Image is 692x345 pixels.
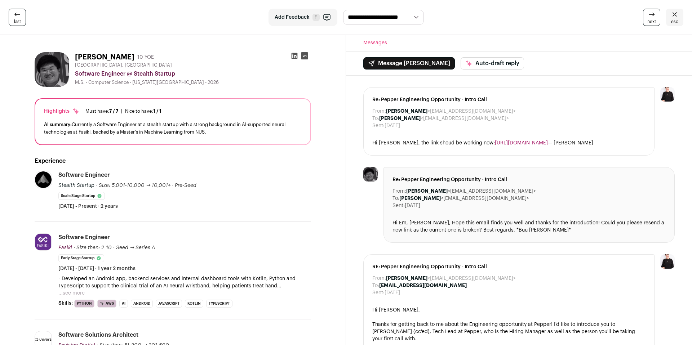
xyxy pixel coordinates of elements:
li: Early Stage Startup [58,254,104,262]
div: Hi [PERSON_NAME], [372,306,646,314]
button: Messages [363,35,387,51]
li: JavaScript [156,300,182,308]
div: Software Engineer @ Stealth Startup [75,70,311,78]
li: Kotlin [185,300,203,308]
dd: [DATE] [405,202,420,209]
button: ...see more [58,290,85,297]
div: Nice to have: [125,108,161,114]
img: 9240684-medium_jpg [660,87,675,102]
img: 8bcf0c8fc2607d36b67d003e2de0604bd0f26687b3558eb02232d439adb91e05.png [35,338,52,341]
button: Message [PERSON_NAME] [363,57,455,70]
button: Add Feedback F [269,9,337,26]
div: Software Solutions Architect [58,331,138,339]
li: Android [131,300,153,308]
b: [PERSON_NAME] [386,109,427,114]
img: 2ec90a469978093037ba8e2cdb2ec0cc38c90f60a40d442937e727ab7e17b8cd.jpg [363,167,378,182]
dt: From: [372,275,386,282]
img: 2ec90a469978093037ba8e2cdb2ec0cc38c90f60a40d442937e727ab7e17b8cd.jpg [35,52,69,87]
ul: | [85,108,161,114]
dt: Sent: [392,202,405,209]
div: Software Engineer [58,171,110,179]
dd: <[EMAIL_ADDRESS][DOMAIN_NAME]> [399,195,529,202]
h2: Experience [35,157,311,165]
dt: To: [372,115,379,122]
span: [GEOGRAPHIC_DATA], [GEOGRAPHIC_DATA] [75,62,172,68]
a: next [643,9,660,26]
b: [PERSON_NAME] [379,116,421,121]
img: bb758407b04ea4d595f0a4dcd2c89332d467c7faa0f713074a0ea9543027a628.jpg [35,171,52,188]
li: Python [74,300,94,308]
b: [PERSON_NAME] [406,189,448,194]
h1: [PERSON_NAME] [75,52,134,62]
span: · [113,244,115,251]
div: M.S. - Computer Science - [US_STATE][GEOGRAPHIC_DATA] - 2026 [75,80,311,85]
dt: From: [392,188,406,195]
div: Hi Em, [PERSON_NAME], Hope this email finds you well and thanks for the introduction! Could you p... [392,219,666,234]
a: esc [666,9,683,26]
span: Add Feedback [275,14,310,21]
span: F [312,14,320,21]
div: Currently a Software Engineer at a stealth startup with a strong background in AI-supported neura... [44,121,302,136]
img: e16c694c8a8371d9b9bdcdc22da58ffbaf1bf1b062ed2cfe8d5396fe5df3cdf2.jpg [35,234,52,251]
span: [DATE] - [DATE] · 1 year 2 months [58,265,136,272]
p: - Developed an Android app, backend services and internal dashboard tools with Kotlin, Python and... [58,275,311,290]
button: Auto-draft reply [461,57,524,70]
span: Pre-Seed [175,183,196,188]
b: [EMAIL_ADDRESS][DOMAIN_NAME] [379,283,467,288]
img: 9240684-medium_jpg [660,254,675,269]
span: Seed → Series A [116,245,155,250]
span: Re: Pepper Engineering Opportunity - Intro Call [372,96,646,103]
dt: To: [372,282,379,289]
span: next [647,19,656,24]
a: [URL][DOMAIN_NAME] [495,140,548,145]
li: AWS [97,300,116,308]
div: Hi [PERSON_NAME], the link shoud be working now: — [PERSON_NAME] [372,139,646,147]
span: · [172,182,173,189]
span: Skills: [58,300,73,307]
dd: [DATE] [385,122,400,129]
span: 7 / 7 [109,109,118,113]
div: Software Engineer [58,233,110,241]
li: AI [119,300,128,308]
span: last [14,19,21,24]
span: Re: Pepper Engineering Opportunity - Intro Call [392,176,666,183]
dt: From: [372,108,386,115]
span: Stealth Startup [58,183,94,188]
div: Thanks for getting back to me about the Engineering opportunity at Pepper! I'd like to introduce ... [372,321,646,342]
a: last [9,9,26,26]
dt: Sent: [372,289,385,296]
span: RE: Pepper Engineering Opportunity - Intro Call [372,263,646,270]
dd: [DATE] [385,289,400,296]
dt: To: [392,195,399,202]
span: 1 / 1 [153,109,161,113]
dd: <[EMAIL_ADDRESS][DOMAIN_NAME]> [406,188,536,195]
div: Highlights [44,108,80,115]
b: [PERSON_NAME] [399,196,441,201]
span: AI summary: [44,122,72,127]
dd: <[EMAIL_ADDRESS][DOMAIN_NAME]> [386,108,516,115]
li: Scale Stage Startup [58,192,105,200]
div: Must have: [85,108,118,114]
span: esc [671,19,678,24]
span: [DATE] - Present · 2 years [58,203,118,210]
dd: <[EMAIL_ADDRESS][DOMAIN_NAME]> [379,115,509,122]
div: 10 YOE [137,54,154,61]
dd: <[EMAIL_ADDRESS][DOMAIN_NAME]> [386,275,516,282]
span: · Size: 5,001-10,000 → 10,001+ [96,183,170,188]
li: TypeScript [206,300,232,308]
span: Fasikl [58,245,72,250]
dt: Sent: [372,122,385,129]
span: · Size then: 2-10 [74,245,112,250]
b: [PERSON_NAME] [386,276,427,281]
